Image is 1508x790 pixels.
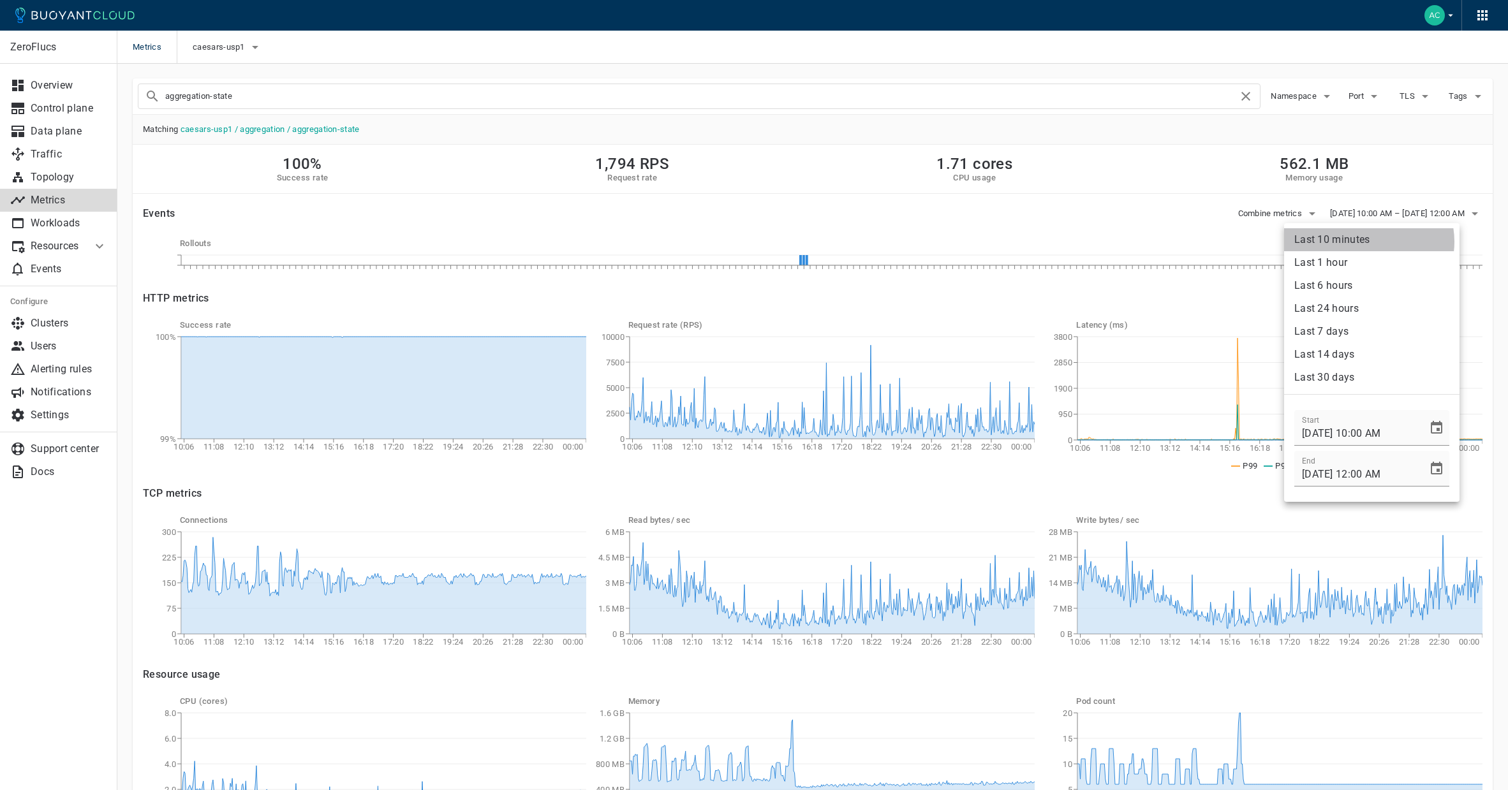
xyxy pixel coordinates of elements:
[1294,410,1419,446] input: mm/dd/yyyy hh:mm (a|p)m
[1284,274,1460,297] li: Last 6 hours
[1294,451,1419,486] input: mm/dd/yyyy hh:mm (a|p)m
[1284,297,1460,320] li: Last 24 hours
[1302,455,1315,466] label: End
[1284,343,1460,366] li: Last 14 days
[1284,228,1460,251] li: Last 10 minutes
[1302,414,1319,425] label: Start
[1284,251,1460,274] li: Last 1 hour
[1284,320,1460,343] li: Last 7 days
[1424,456,1449,481] button: Choose date, selected date is Sep 13, 2025
[1424,415,1449,441] button: Choose date, selected date is Sep 12, 2025
[1284,366,1460,389] li: Last 30 days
